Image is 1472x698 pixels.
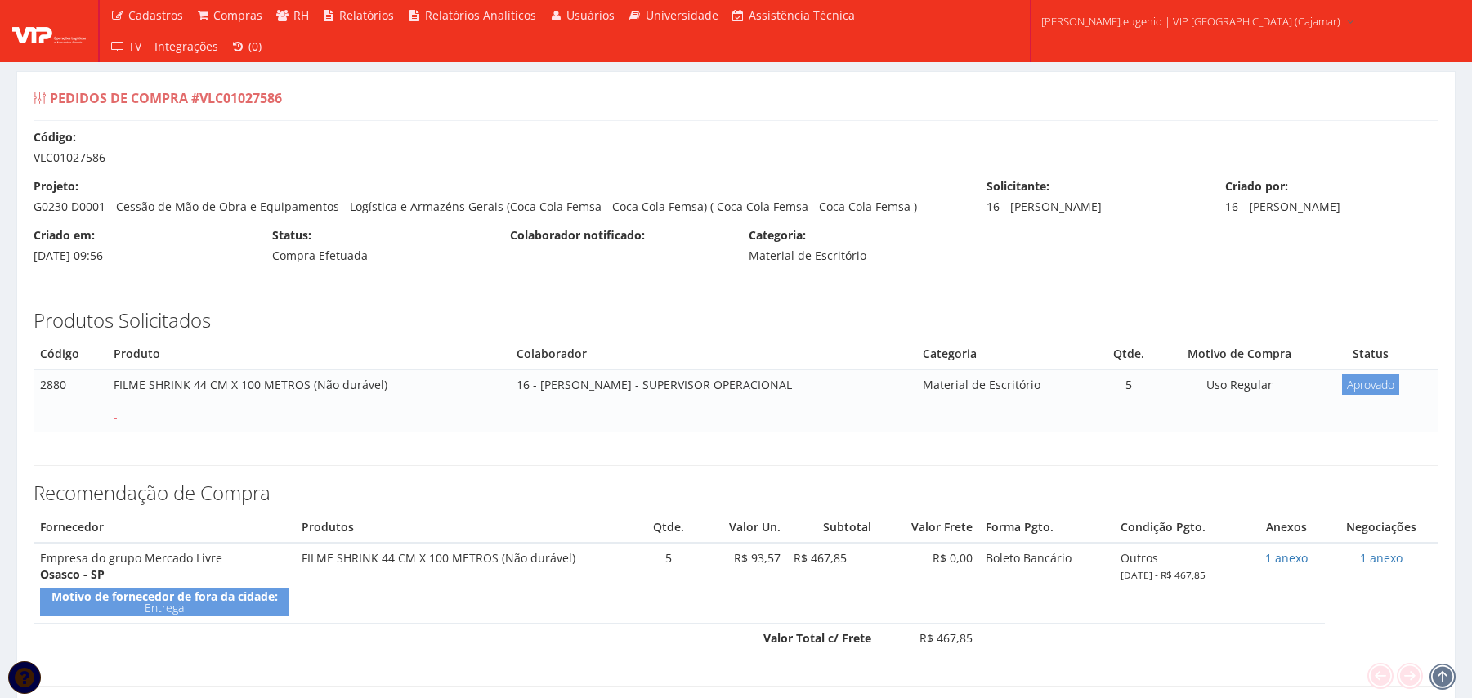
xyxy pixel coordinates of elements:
[21,227,260,264] div: [DATE] 09:56
[295,543,638,623] td: FILME SHRINK 44 CM X 100 METROS (Não durável)
[510,339,915,369] th: Colaborador
[34,482,1438,503] h3: Recomendação de Compra
[34,129,76,145] label: Código:
[425,7,536,23] span: Relatórios Analíticos
[40,566,105,582] strong: Osasco - SP
[749,7,855,23] span: Assistência Técnica
[51,588,278,604] strong: Motivo de fornecedor de fora da cidade:
[878,623,979,652] td: R$ 467,85
[510,227,645,244] label: Colaborador notificado:
[107,369,510,432] td: FILME SHRINK 44 CM X 100 METROS (Não durável)
[979,512,1114,543] th: Forma Pgto.
[1265,550,1308,566] a: 1 anexo
[1322,339,1421,369] th: Status
[1225,178,1288,195] label: Criado por:
[295,512,638,543] th: Produtos
[339,7,394,23] span: Relatórios
[1041,13,1340,29] span: [PERSON_NAME].eugenio | VIP [GEOGRAPHIC_DATA] (Cajamar)
[1114,543,1248,623] td: Outros
[12,19,86,43] img: logo
[34,512,295,543] th: Fornecedor
[987,178,1049,195] label: Solicitante:
[34,178,78,195] label: Projeto:
[1325,512,1439,543] th: Negociações
[974,178,1213,215] div: 16 - [PERSON_NAME]
[21,129,1451,166] div: VLC01027586
[248,38,262,54] span: (0)
[1360,550,1403,566] a: 1 anexo
[638,543,699,623] td: 5
[128,7,183,23] span: Cadastros
[1157,369,1322,432] td: Uso Regular
[34,339,107,369] th: Código
[699,512,787,543] th: Valor Un.
[979,543,1114,623] td: Boleto Bancário
[272,227,311,244] label: Status:
[787,512,878,543] th: Subtotal
[749,227,806,244] label: Categoria:
[40,588,289,616] div: Entrega
[510,369,915,432] td: 16 - [PERSON_NAME] - SUPERVISOR OPERACIONAL
[213,7,262,23] span: Compras
[260,227,499,264] div: Compra Efetuada
[34,310,1438,331] h3: Produtos Solicitados
[878,543,979,623] td: R$ 0,00
[34,543,295,623] td: Empresa do grupo Mercado Livre
[1121,568,1206,581] small: [DATE] - R$ 467,85
[916,369,1100,432] td: Material de Escritório
[646,7,718,23] span: Universidade
[1213,178,1452,215] div: 16 - [PERSON_NAME]
[34,623,878,652] th: Valor Total c/ Frete
[1114,512,1248,543] th: Condição Pgto.
[293,7,309,23] span: RH
[787,543,878,623] td: R$ 467,85
[1249,512,1325,543] th: Anexos
[107,339,510,369] th: Produto
[736,227,975,264] div: Material de Escritório
[21,178,974,215] div: G0230 D0001 - Cessão de Mão de Obra e Equipamentos - Logística e Armazéns Gerais (Coca Cola Femsa...
[1157,339,1322,369] th: Motivo de Compra
[34,369,107,432] td: 2880
[638,512,699,543] th: Qtde.
[148,31,225,62] a: Integrações
[1342,374,1399,395] span: Aprovado
[104,31,148,62] a: TV
[50,89,282,107] span: Pedidos de Compra #VLC01027586
[1100,339,1157,369] th: Quantidade
[878,512,979,543] th: Valor Frete
[225,31,269,62] a: (0)
[916,339,1100,369] th: Categoria do Produto
[566,7,615,23] span: Usuários
[699,543,787,623] td: R$ 93,57
[1100,369,1157,432] td: 5
[128,38,141,54] span: TV
[114,409,118,425] span: -
[34,227,95,244] label: Criado em:
[154,38,218,54] span: Integrações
